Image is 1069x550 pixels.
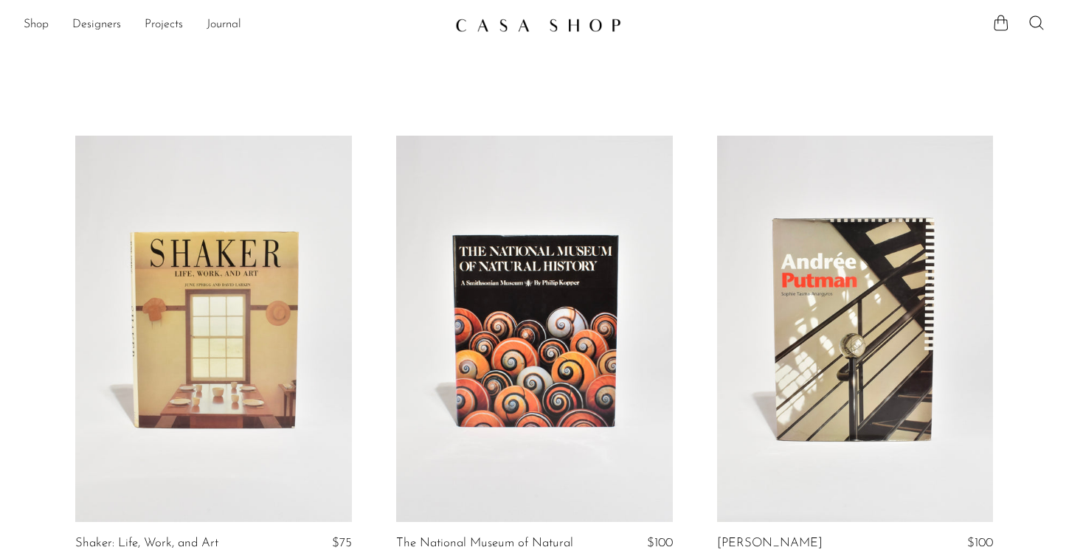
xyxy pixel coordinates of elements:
[967,537,993,549] span: $100
[75,537,218,550] a: Shaker: Life, Work, and Art
[647,537,673,549] span: $100
[24,13,443,38] nav: Desktop navigation
[24,15,49,35] a: Shop
[72,15,121,35] a: Designers
[145,15,183,35] a: Projects
[332,537,352,549] span: $75
[207,15,241,35] a: Journal
[717,537,823,550] a: [PERSON_NAME]
[24,13,443,38] ul: NEW HEADER MENU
